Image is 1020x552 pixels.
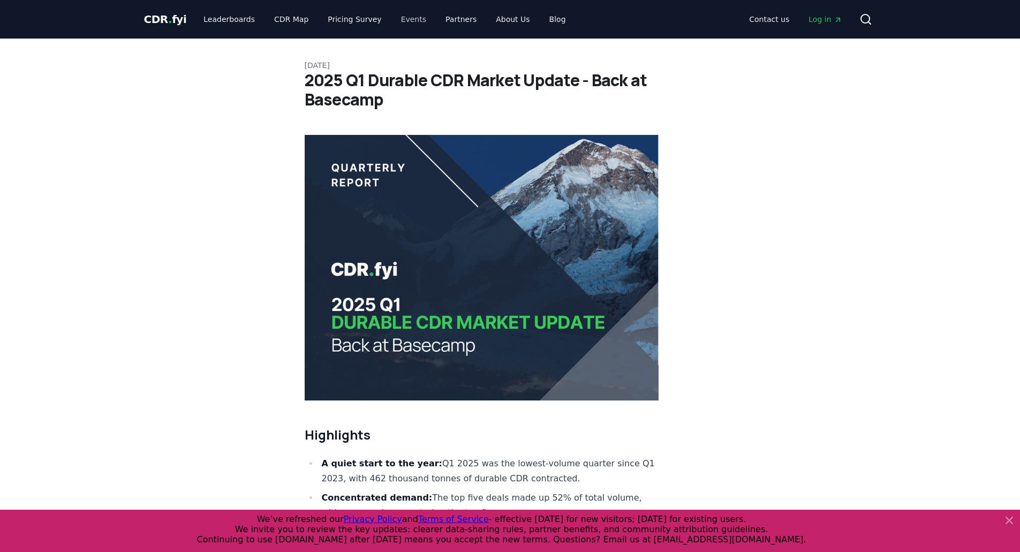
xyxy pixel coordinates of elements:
strong: Concentrated demand: [322,493,433,503]
a: CDR Map [266,10,317,29]
img: blog post image [305,135,659,400]
a: Blog [541,10,575,29]
a: Events [392,10,435,29]
strong: A quiet start to the year: [322,458,442,468]
a: Leaderboards [195,10,263,29]
p: [DATE] [305,60,716,71]
li: Q1 2025 was the lowest-volume quarter since Q1 2023, with 462 thousand tonnes of durable CDR cont... [319,456,659,486]
h2: Highlights [305,426,659,443]
a: Partners [437,10,485,29]
h1: 2025 Q1 Durable CDR Market Update - Back at Basecamp [305,71,716,109]
a: Log in [800,10,850,29]
span: Log in [809,14,842,25]
a: About Us [487,10,538,29]
a: Pricing Survey [319,10,390,29]
span: CDR fyi [144,13,187,26]
li: The top five deals made up 52% of total volume, with one new buyer entering the top five. [319,490,659,520]
span: . [168,13,172,26]
a: CDR.fyi [144,12,187,27]
nav: Main [195,10,574,29]
a: Contact us [741,10,798,29]
nav: Main [741,10,850,29]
